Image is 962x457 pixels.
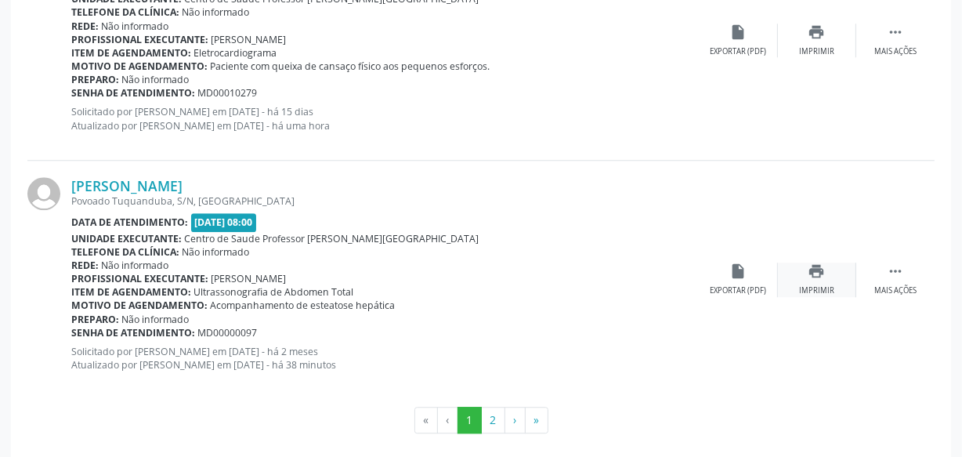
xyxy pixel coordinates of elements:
[481,407,505,433] button: Go to page 2
[194,46,277,60] span: Eletrocardiograma
[71,285,191,299] b: Item de agendamento:
[27,407,935,433] ul: Pagination
[212,33,287,46] span: [PERSON_NAME]
[71,216,188,229] b: Data de atendimento:
[457,407,482,433] button: Go to page 1
[887,263,904,280] i: 
[71,73,119,86] b: Preparo:
[874,46,917,57] div: Mais ações
[71,326,195,339] b: Senha de atendimento:
[71,5,179,19] b: Telefone da clínica:
[808,24,826,41] i: print
[183,245,250,259] span: Não informado
[730,263,747,280] i: insert_drive_file
[198,326,258,339] span: MD00000097
[27,177,60,210] img: img
[71,46,191,60] b: Item de agendamento:
[198,86,258,100] span: MD00010279
[122,313,190,326] span: Não informado
[211,299,396,312] span: Acompanhamento de esteatose hepática
[211,60,490,73] span: Paciente com queixa de cansaço físico aos pequenos esforços.
[185,232,479,245] span: Centro de Saude Professor [PERSON_NAME][GEOGRAPHIC_DATA]
[122,73,190,86] span: Não informado
[71,232,182,245] b: Unidade executante:
[71,345,700,372] p: Solicitado por [PERSON_NAME] em [DATE] - há 2 meses Atualizado por [PERSON_NAME] em [DATE] - há 3...
[71,20,99,33] b: Rede:
[808,263,826,280] i: print
[874,285,917,296] div: Mais ações
[71,86,195,100] b: Senha de atendimento:
[191,213,257,231] span: [DATE] 08:00
[102,20,169,33] span: Não informado
[212,272,287,285] span: [PERSON_NAME]
[71,105,700,132] p: Solicitado por [PERSON_NAME] em [DATE] - há 15 dias Atualizado por [PERSON_NAME] em [DATE] - há u...
[183,5,250,19] span: Não informado
[525,407,548,433] button: Go to last page
[799,285,834,296] div: Imprimir
[71,272,208,285] b: Profissional executante:
[505,407,526,433] button: Go to next page
[71,299,208,312] b: Motivo de agendamento:
[71,177,183,194] a: [PERSON_NAME]
[71,33,208,46] b: Profissional executante:
[71,259,99,272] b: Rede:
[102,259,169,272] span: Não informado
[711,285,767,296] div: Exportar (PDF)
[71,60,208,73] b: Motivo de agendamento:
[799,46,834,57] div: Imprimir
[71,313,119,326] b: Preparo:
[71,245,179,259] b: Telefone da clínica:
[71,194,700,208] div: Povoado Tuquanduba, S/N, [GEOGRAPHIC_DATA]
[887,24,904,41] i: 
[730,24,747,41] i: insert_drive_file
[711,46,767,57] div: Exportar (PDF)
[194,285,354,299] span: Ultrassonografia de Abdomen Total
